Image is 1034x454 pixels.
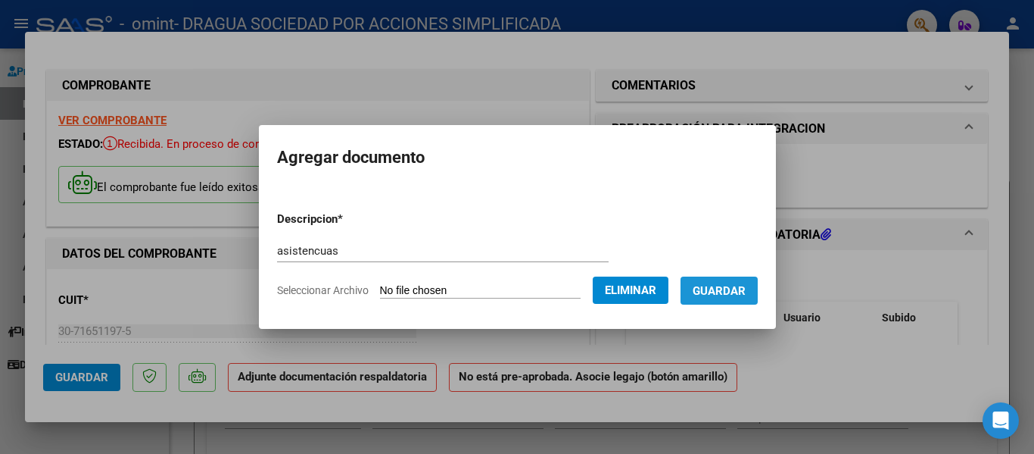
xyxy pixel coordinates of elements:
[693,284,746,298] span: Guardar
[277,143,758,172] h2: Agregar documento
[605,283,656,297] span: Eliminar
[681,277,758,305] button: Guardar
[277,284,369,296] span: Seleccionar Archivo
[277,211,422,228] p: Descripcion
[593,277,668,304] button: Eliminar
[983,402,1019,439] div: Open Intercom Messenger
